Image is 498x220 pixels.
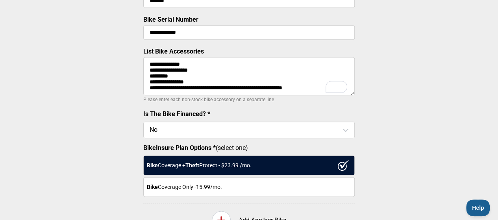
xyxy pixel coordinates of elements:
[143,110,210,118] label: Is The Bike Financed? *
[143,144,216,152] strong: BikeInsure Plan Options *
[147,184,158,190] strong: Bike
[143,177,355,197] div: Coverage Only - 15.99 /mo.
[143,16,198,23] label: Bike Serial Number
[185,162,199,168] strong: Theft
[143,48,204,55] label: List Bike Accessories
[143,95,355,104] p: Please enter each non-stock bike accessory on a separate line
[466,200,490,216] iframe: Toggle Customer Support
[143,57,355,95] textarea: To enrich screen reader interactions, please activate Accessibility in Grammarly extension settings
[337,160,349,171] img: ux1sgP1Haf775SAghJI38DyDlYP+32lKFAAAAAElFTkSuQmCC
[143,155,355,175] div: Coverage + Protect - $ 23.99 /mo.
[147,162,158,168] strong: Bike
[143,144,355,152] label: (select one)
